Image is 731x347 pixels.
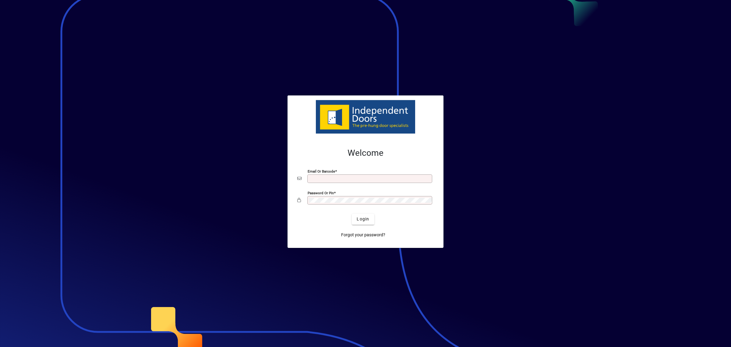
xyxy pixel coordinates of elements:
h2: Welcome [297,148,434,158]
mat-label: Email or Barcode [308,169,335,173]
span: Forgot your password? [341,232,385,238]
button: Login [352,214,374,225]
mat-label: Password or Pin [308,191,334,195]
span: Login [357,216,369,222]
a: Forgot your password? [339,230,388,241]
